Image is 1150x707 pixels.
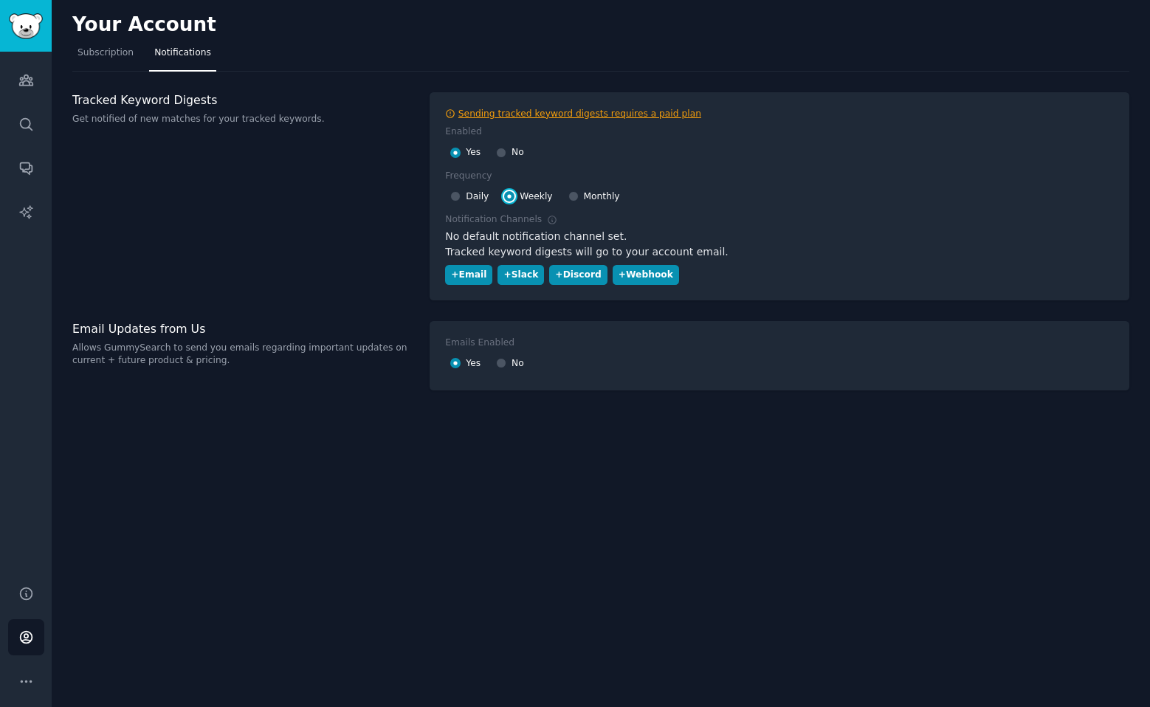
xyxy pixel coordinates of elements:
[619,269,673,282] div: + Webhook
[445,244,1114,260] div: Tracked keyword digests will go to your account email.
[584,190,620,204] span: Monthly
[72,92,414,108] h3: Tracked Keyword Digests
[466,146,481,159] span: Yes
[445,108,1114,121] a: Sending tracked keyword digests requires a paid plan
[445,265,492,285] button: +Email
[466,357,481,370] span: Yes
[72,13,216,37] h2: Your Account
[512,357,524,370] span: No
[549,265,607,285] button: +Discord
[78,46,134,60] span: Subscription
[458,108,701,121] div: Sending tracked keyword digests requires a paid plan
[445,229,1114,244] div: No default notification channel set.
[445,213,557,227] div: Notification Channels
[466,190,489,204] span: Daily
[512,146,524,159] span: No
[149,41,216,72] a: Notifications
[445,125,482,139] div: Enabled
[503,269,538,282] div: + Slack
[72,321,414,337] h3: Email Updates from Us
[445,337,514,350] div: Emails Enabled
[445,170,492,183] div: Frequency
[497,265,544,285] button: +Slack
[9,13,43,39] img: GummySearch logo
[72,41,139,72] a: Subscription
[72,113,414,126] p: Get notified of new matches for your tracked keywords.
[154,46,211,60] span: Notifications
[72,342,414,368] p: Allows GummySearch to send you emails regarding important updates on current + future product & p...
[451,269,486,282] div: + Email
[555,269,601,282] div: + Discord
[613,265,679,285] button: +Webhook
[520,190,552,204] span: Weekly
